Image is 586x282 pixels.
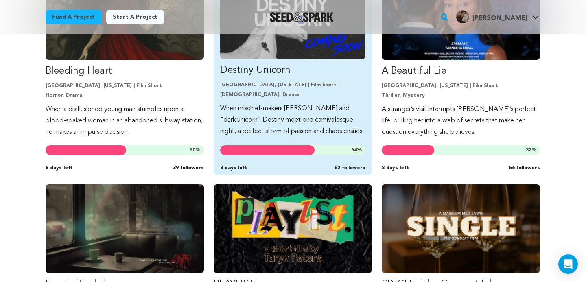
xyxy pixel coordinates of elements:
span: 62 followers [335,165,365,171]
div: John V.'s Profile [456,10,527,23]
img: Seed&Spark Logo Dark Mode [270,12,334,22]
a: John V.'s Profile [455,9,540,23]
span: % [526,147,537,153]
p: [DEMOGRAPHIC_DATA], Drama [220,92,365,98]
span: 64 [351,148,357,153]
span: % [190,147,201,153]
div: Open Intercom Messenger [558,254,578,274]
p: A Beautiful Lie [382,65,540,78]
a: Seed&Spark Homepage [270,12,334,22]
span: [PERSON_NAME] [472,15,527,22]
a: Fund a project [46,10,101,24]
p: Destiny Unicorn [220,64,365,77]
p: When mischief-makers [PERSON_NAME] and "dark unicorn" Destiny meet one carnivalesque night, a per... [220,103,365,137]
span: % [351,147,362,153]
p: [GEOGRAPHIC_DATA], [US_STATE] | Film Short [382,83,540,89]
p: [GEOGRAPHIC_DATA], [US_STATE] | Film Short [46,83,204,89]
p: [GEOGRAPHIC_DATA], [US_STATE] | Film Short [220,82,365,88]
p: Thriller, Mystery [382,92,540,99]
p: Horror, Drama [46,92,204,99]
span: 8 days left [382,165,409,171]
p: When a disillusioned young man stumbles upon a blood-soaked woman in an abandoned subway station,... [46,104,204,138]
span: 39 followers [173,165,204,171]
img: 316d3da9df4eed46.jpg [456,10,469,23]
span: 8 days left [46,165,73,171]
span: 56 followers [509,165,540,171]
span: 8 days left [220,165,247,171]
p: A stranger’s visit interrupts [PERSON_NAME]’s perfect life, pulling her into a web of secrets tha... [382,104,540,138]
span: 50 [190,148,195,153]
a: Start a project [106,10,164,24]
span: John V.'s Profile [455,9,540,26]
p: Bleeding Heart [46,65,204,78]
span: 32 [526,148,531,153]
